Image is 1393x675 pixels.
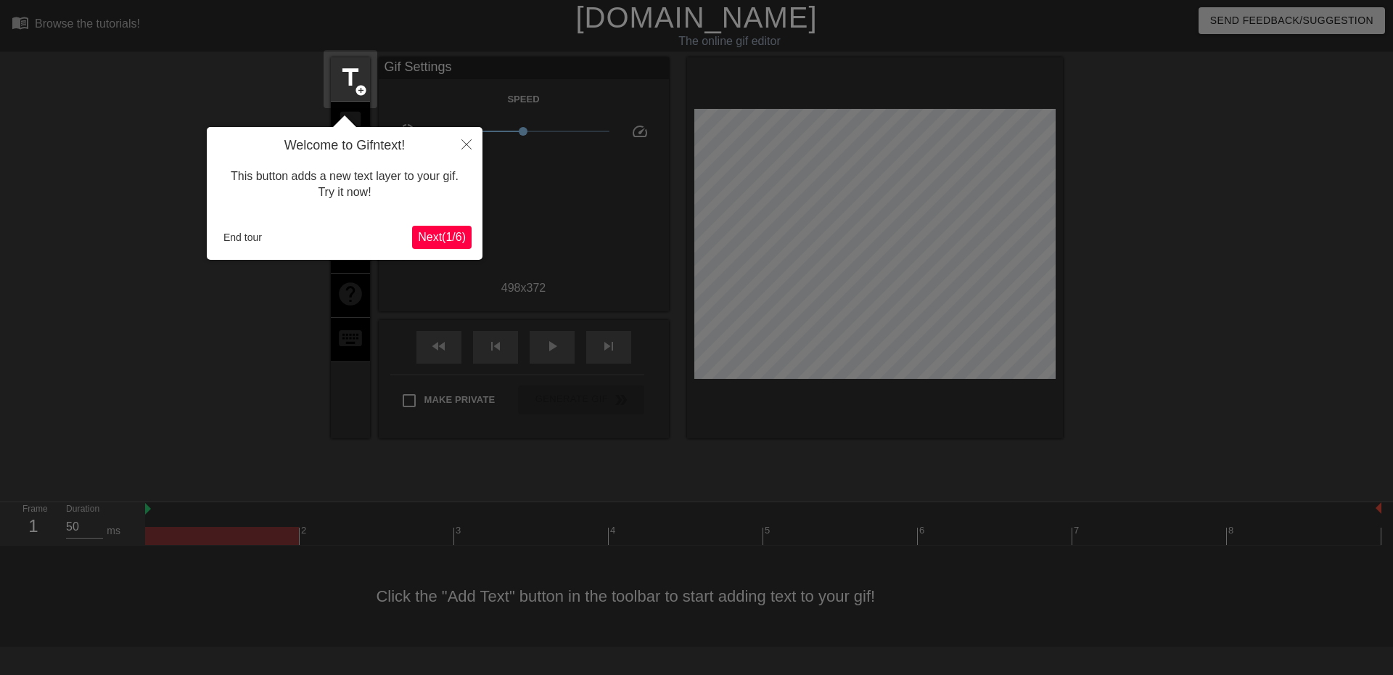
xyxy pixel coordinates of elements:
[218,226,268,248] button: End tour
[218,154,472,216] div: This button adds a new text layer to your gif. Try it now!
[418,231,466,243] span: Next ( 1 / 6 )
[218,138,472,154] h4: Welcome to Gifntext!
[451,127,482,160] button: Close
[412,226,472,249] button: Next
